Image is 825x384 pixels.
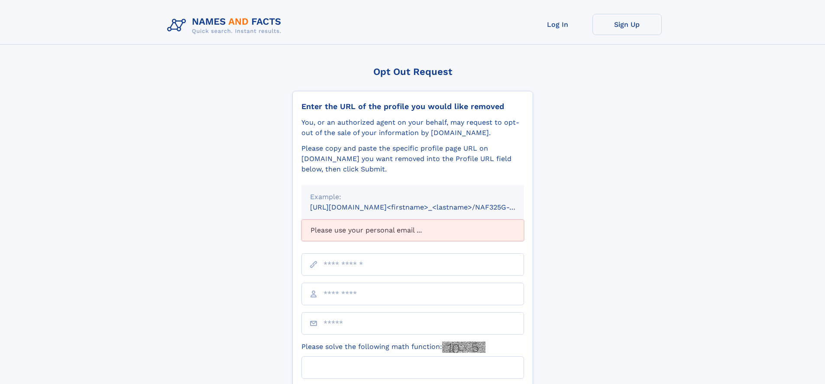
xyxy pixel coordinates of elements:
small: [URL][DOMAIN_NAME]<firstname>_<lastname>/NAF325G-xxxxxxxx [310,203,540,211]
a: Log In [523,14,592,35]
a: Sign Up [592,14,662,35]
div: Enter the URL of the profile you would like removed [301,102,524,111]
div: Example: [310,192,515,202]
div: Please use your personal email ... [301,219,524,241]
label: Please solve the following math function: [301,342,485,353]
div: Please copy and paste the specific profile page URL on [DOMAIN_NAME] you want removed into the Pr... [301,143,524,174]
div: Opt Out Request [292,66,533,77]
img: Logo Names and Facts [164,14,288,37]
div: You, or an authorized agent on your behalf, may request to opt-out of the sale of your informatio... [301,117,524,138]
